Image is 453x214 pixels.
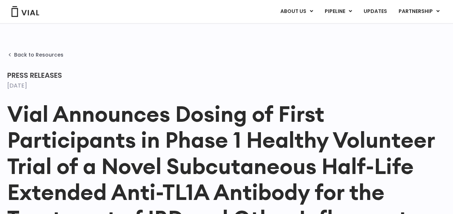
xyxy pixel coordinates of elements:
time: [DATE] [7,81,27,90]
a: Back to Resources [7,52,63,58]
span: Press Releases [7,70,62,80]
a: PARTNERSHIPMenu Toggle [393,5,445,18]
span: Back to Resources [14,52,63,58]
a: PIPELINEMenu Toggle [319,5,357,18]
img: Vial Logo [11,6,40,17]
a: ABOUT USMenu Toggle [275,5,319,18]
a: UPDATES [358,5,392,18]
